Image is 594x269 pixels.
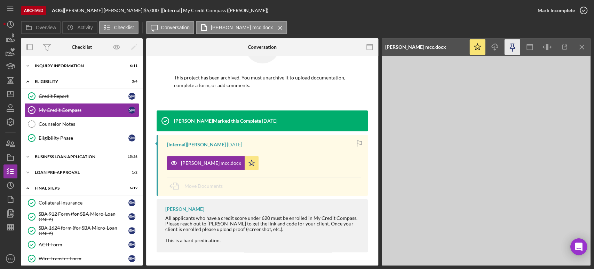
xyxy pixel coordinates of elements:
[35,64,120,68] div: INQUIRY INFORMATION
[128,107,135,114] div: S M
[196,21,287,34] button: [PERSON_NAME] mcc.docx
[72,44,92,50] div: Checklist
[24,131,139,145] a: Eligibility PhaseSM
[128,227,135,234] div: S M
[167,142,226,147] div: [Internal] [PERSON_NAME]
[3,252,17,266] button: FC
[35,170,120,175] div: LOAN PRE-APPROVAL
[24,117,139,131] a: Counselor Notes
[8,257,13,261] text: FC
[24,238,139,252] a: ACH FormSM
[39,121,139,127] div: Counselor Notes
[35,186,120,190] div: FINAL STEPS
[39,211,128,222] div: SBA 912 Form (for SBA Micro-Loan ONLY)
[531,3,591,17] button: Mark Incomplete
[167,177,230,195] button: Move Documents
[39,107,128,113] div: My Credit Compass
[125,170,137,175] div: 1 / 2
[570,238,587,255] div: Open Intercom Messenger
[125,155,137,159] div: 15 / 26
[39,225,128,236] div: SBA 1624 form (for SBA Micro-Loan ONLY)
[128,93,135,100] div: S M
[39,242,128,247] div: ACH Form
[174,118,261,124] div: [PERSON_NAME] Marked this Complete
[21,21,61,34] button: Overview
[24,210,139,224] a: SBA 912 Form (for SBA Micro-Loan ONLY)SM
[161,25,190,30] label: Conversation
[114,25,134,30] label: Checklist
[52,8,64,13] div: |
[144,7,159,13] span: $5,000
[128,199,135,206] div: S M
[52,7,63,13] b: AOG
[167,156,259,170] button: [PERSON_NAME] mcc.docx
[181,160,241,166] div: [PERSON_NAME] mcc.docx
[165,215,361,232] div: All applicants who have a credit score under 620 must be enrolled in My Credit Compass. Please re...
[165,206,204,212] div: [PERSON_NAME]
[35,155,120,159] div: BUSINESS LOAN APPLICATION
[24,196,139,210] a: Collateral InsuranceSM
[36,25,56,30] label: Overview
[24,252,139,266] a: Wire Transfer FormSM
[128,213,135,220] div: S M
[248,44,277,50] div: Conversation
[125,64,137,68] div: 6 / 11
[385,44,446,50] div: [PERSON_NAME] mcc.docx
[128,241,135,248] div: S M
[62,21,97,34] button: Activity
[538,3,575,17] div: Mark Incomplete
[125,79,137,84] div: 3 / 4
[24,89,139,103] a: Credit ReportSM
[77,25,93,30] label: Activity
[262,118,277,124] time: 2025-04-10 21:44
[211,25,273,30] label: [PERSON_NAME] mcc.docx
[64,8,144,13] div: [PERSON_NAME] [PERSON_NAME] |
[146,21,195,34] button: Conversation
[99,21,138,34] button: Checklist
[128,255,135,262] div: S M
[21,6,46,15] div: Archived
[24,224,139,238] a: SBA 1624 form (for SBA Micro-Loan ONLY)SM
[165,238,361,243] div: This is a hard predication.
[125,186,137,190] div: 6 / 19
[128,134,135,141] div: S M
[39,135,128,141] div: Eligibility Phase
[161,8,268,13] div: | [Internal] My Credit Compass ([PERSON_NAME])
[227,142,242,147] time: 2025-04-10 21:44
[39,200,128,206] div: Collateral Insurance
[39,256,128,261] div: Wire Transfer Form
[382,56,591,266] iframe: Document Preview
[24,103,139,117] a: My Credit CompassSM
[184,183,223,189] span: Move Documents
[39,93,128,99] div: Credit Report
[35,79,120,84] div: ELIGIBILITY
[174,74,350,90] p: This project has been archived. You must unarchive it to upload documentation, complete a form, o...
